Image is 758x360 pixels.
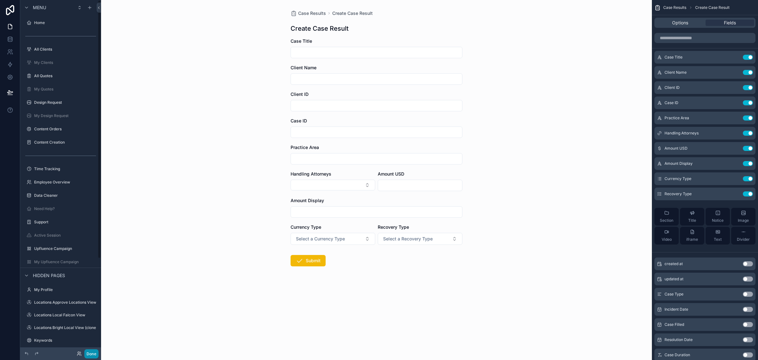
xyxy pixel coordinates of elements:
[34,100,96,105] label: Design Request
[291,255,326,266] button: Submit
[680,208,704,226] button: Title
[24,285,97,295] a: My Profile
[665,146,688,151] span: Amount USD
[34,180,96,185] label: Employee Overview
[34,166,96,171] label: Time Tracking
[712,218,724,223] span: Notice
[654,208,679,226] button: Section
[378,233,462,245] button: Select Button
[665,70,687,75] span: Client Name
[714,237,722,242] span: Text
[34,140,96,145] label: Content Creation
[663,5,686,10] span: Case Results
[378,224,409,230] span: Recovery Type
[665,322,684,327] span: Case Filled
[24,18,97,28] a: Home
[291,224,321,230] span: Currency Type
[34,47,96,52] label: All Clients
[660,218,673,223] span: Section
[731,208,755,226] button: Image
[695,5,730,10] span: Create Case Result
[34,206,96,211] label: Need Help?
[24,44,97,54] a: All Clients
[291,118,307,123] span: Case ID
[665,85,680,90] span: Client ID
[24,97,97,108] a: Design Request
[654,227,679,245] button: Video
[665,261,683,266] span: created at
[291,198,324,203] span: Amount Display
[34,259,96,264] label: My Upfluence Campaign
[737,237,750,242] span: Divider
[665,292,683,297] span: Case Type
[706,208,730,226] button: Notice
[291,91,309,97] span: Client ID
[24,164,97,174] a: Time Tracking
[291,180,375,190] button: Select Button
[24,124,97,134] a: Content Orders
[34,313,96,318] label: Locations Local Falcon View
[378,171,404,177] span: Amount USD
[706,227,730,245] button: Text
[34,287,96,292] label: My Profile
[665,115,689,121] span: Practice Area
[291,10,326,16] a: Case Results
[24,111,97,121] a: My Design Request
[686,237,698,242] span: iframe
[738,218,749,223] span: Image
[34,73,96,78] label: All Quotes
[34,87,96,92] label: My Quotes
[34,127,96,132] label: Content Orders
[24,71,97,81] a: All Quotes
[665,337,693,342] span: Resolution Date
[383,236,433,242] span: Select a Recovery Type
[665,161,693,166] span: Amount Display
[724,20,736,26] span: Fields
[24,84,97,94] a: My Quotes
[24,323,97,333] a: Locations Bright Local View (clone)
[24,257,97,267] a: My Upfluence Campaign
[24,335,97,345] a: Keywords
[34,220,96,225] label: Support
[291,38,312,44] span: Case Title
[34,113,96,118] label: My Design Request
[24,297,97,307] a: Locations Approve Locations View
[688,218,696,223] span: Title
[24,244,97,254] a: Upfluence Campaign
[665,307,688,312] span: Incident Date
[672,20,688,26] span: Options
[291,233,375,245] button: Select Button
[24,190,97,201] a: Data Cleaner
[84,349,99,358] button: Done
[332,10,373,16] a: Create Case Result
[24,230,97,240] a: Active Session
[34,246,96,251] label: Upfluence Campaign
[291,145,319,150] span: Practice Area
[665,176,691,181] span: Currency Type
[665,276,683,282] span: updated at
[34,338,96,343] label: Keywords
[24,58,97,68] a: My Clients
[34,60,96,65] label: My Clients
[291,65,316,70] span: Client Name
[665,191,692,196] span: Recovery Type
[24,204,97,214] a: Need Help?
[24,177,97,187] a: Employee Overview
[291,171,331,177] span: Handling Attorneys
[665,55,683,60] span: Case Title
[291,24,349,33] h1: Create Case Result
[33,272,65,279] span: Hidden pages
[34,325,97,330] label: Locations Bright Local View (clone)
[24,310,97,320] a: Locations Local Falcon View
[34,300,96,305] label: Locations Approve Locations View
[34,20,96,25] label: Home
[662,237,672,242] span: Video
[665,131,699,136] span: Handling Attorneys
[34,233,96,238] label: Active Session
[296,236,345,242] span: Select a Currency Type
[24,137,97,147] a: Content Creation
[680,227,704,245] button: iframe
[731,227,755,245] button: Divider
[24,217,97,227] a: Support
